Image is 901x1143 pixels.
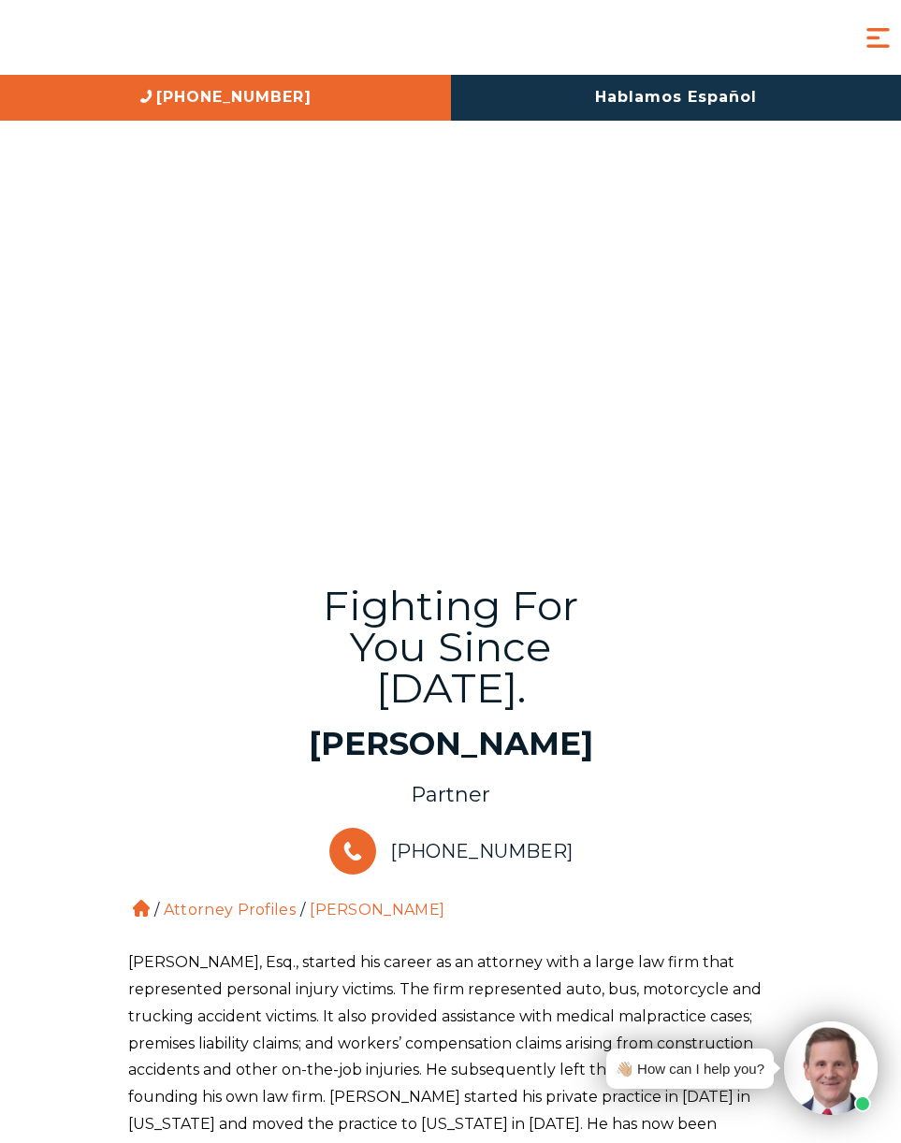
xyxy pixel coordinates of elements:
[264,187,638,561] img: Herbert Auger
[329,823,573,879] a: [PHONE_NUMBER]
[14,21,239,55] img: Auger & Auger Accident and Injury Lawyers Logo
[125,776,777,814] div: Partner
[862,22,894,54] button: Menu
[164,901,296,919] a: Attorney Profiles
[784,1021,878,1115] img: Intaker widget Avatar
[128,879,774,922] ol: / /
[133,900,150,917] a: Home
[301,571,601,722] div: Fighting For You Since [DATE].
[125,722,777,776] h1: [PERSON_NAME]
[616,1056,764,1081] div: 👋🏼 How can I help you?
[305,901,449,919] li: [PERSON_NAME]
